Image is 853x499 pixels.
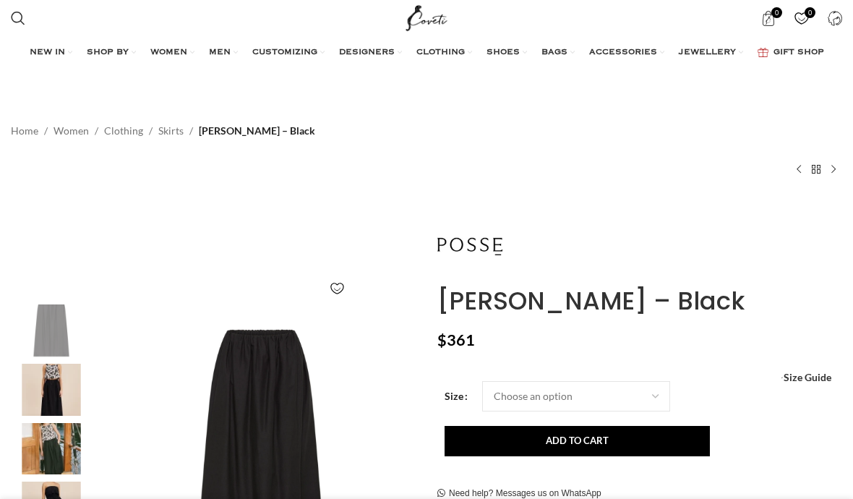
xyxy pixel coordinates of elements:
[486,38,527,67] a: SHOES
[11,123,38,139] a: Home
[199,123,315,139] span: [PERSON_NAME] – Black
[53,123,89,139] a: Women
[679,38,743,67] a: JEWELLERY
[437,330,475,349] bdi: 361
[252,47,317,59] span: CUSTOMIZING
[589,47,657,59] span: ACCESSORIES
[30,47,65,59] span: NEW IN
[403,11,451,23] a: Site logo
[758,48,768,57] img: GiftBag
[339,47,395,59] span: DESIGNERS
[437,214,502,279] img: Posse The label
[437,286,842,316] h1: [PERSON_NAME] – Black
[805,7,815,18] span: 0
[790,161,807,178] a: Previous product
[252,38,325,67] a: CUSTOMIZING
[7,423,95,475] img: Posse The label dresses
[773,47,824,59] span: GIFT SHOP
[339,38,402,67] a: DESIGNERS
[87,38,136,67] a: SHOP BY
[786,4,816,33] div: My Wishlist
[486,47,520,59] span: SHOES
[541,47,567,59] span: BAGS
[87,47,129,59] span: SHOP BY
[11,123,315,139] nav: Breadcrumb
[30,38,72,67] a: NEW IN
[150,38,194,67] a: WOMEN
[150,47,187,59] span: WOMEN
[825,161,842,178] a: Next product
[416,38,472,67] a: CLOTHING
[4,38,849,67] div: Main navigation
[445,388,468,404] label: Size
[4,4,33,33] a: Search
[7,364,95,416] img: Posse The label dress
[771,7,782,18] span: 0
[679,47,736,59] span: JEWELLERY
[589,38,664,67] a: ACCESSORIES
[541,38,575,67] a: BAGS
[209,47,231,59] span: MEN
[104,123,143,139] a: Clothing
[753,4,783,33] a: 0
[786,4,816,33] a: 0
[209,38,238,67] a: MEN
[758,38,824,67] a: GIFT SHOP
[158,123,184,139] a: Skirts
[445,426,710,456] button: Add to cart
[437,330,447,349] span: $
[416,47,465,59] span: CLOTHING
[7,304,95,357] img: Posse The label Clothing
